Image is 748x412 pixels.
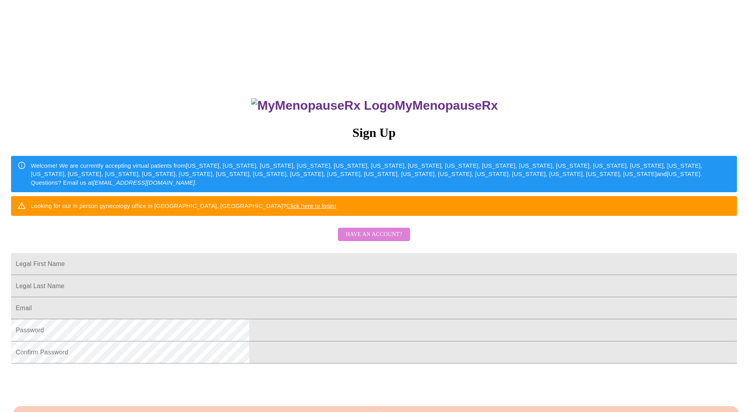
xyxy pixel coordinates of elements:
[11,367,131,398] iframe: reCAPTCHA
[286,202,336,209] a: Click here to login!
[31,199,336,213] div: Looking for our in person gynecology office in [GEOGRAPHIC_DATA], [GEOGRAPHIC_DATA]?
[338,228,410,242] button: Have an account?
[93,179,195,186] em: [EMAIL_ADDRESS][DOMAIN_NAME]
[31,158,731,190] div: Welcome! We are currently accepting virtual patients from [US_STATE], [US_STATE], [US_STATE], [US...
[336,236,412,243] a: Have an account?
[11,125,737,140] h3: Sign Up
[346,230,402,240] span: Have an account?
[251,98,395,113] img: MyMenopauseRx Logo
[12,98,737,113] h3: MyMenopauseRx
